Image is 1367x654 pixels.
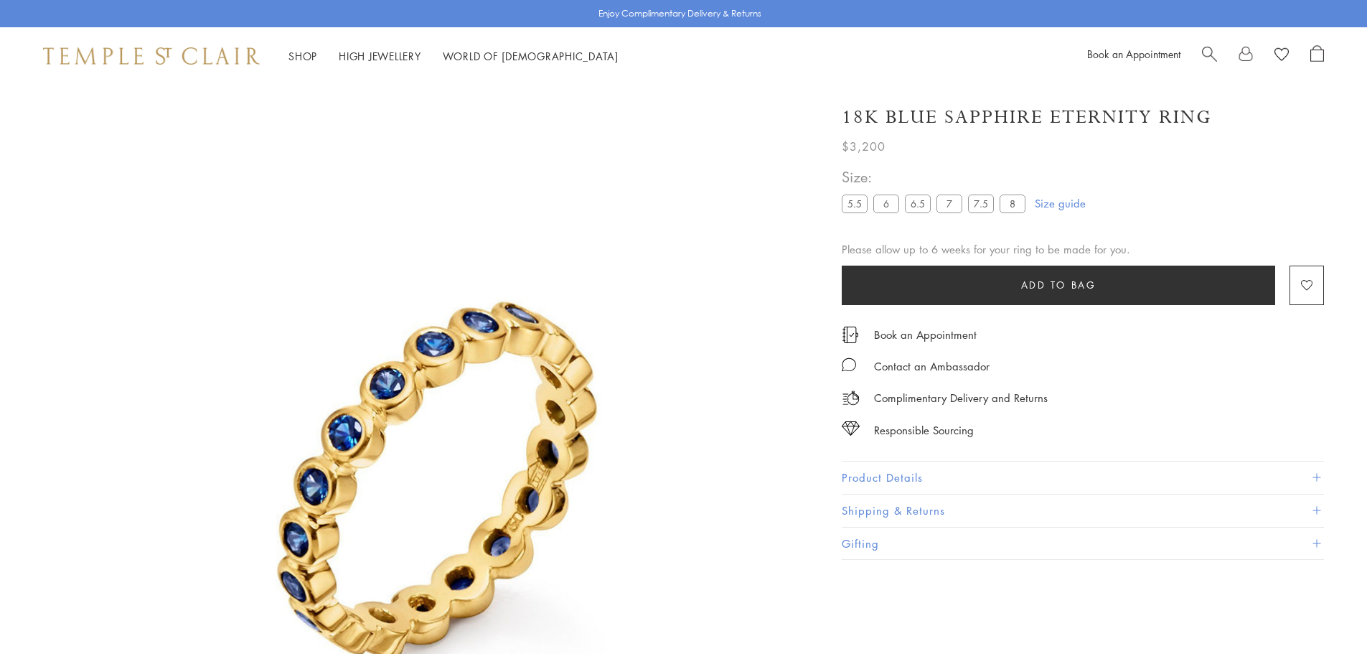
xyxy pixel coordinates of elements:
p: Complimentary Delivery and Returns [874,389,1048,407]
a: Search [1202,45,1217,67]
label: 6 [873,195,899,212]
a: Book an Appointment [1087,47,1180,61]
button: Shipping & Returns [842,495,1324,527]
a: Open Shopping Bag [1310,45,1324,67]
a: Book an Appointment [874,327,977,342]
label: 5.5 [842,195,868,212]
div: Responsible Sourcing [874,421,974,439]
img: icon_delivery.svg [842,389,860,407]
span: Add to bag [1021,277,1096,293]
label: 7.5 [968,195,994,212]
label: 7 [936,195,962,212]
img: Temple St. Clair [43,47,260,65]
div: Contact an Ambassador [874,358,990,375]
p: Enjoy Complimentary Delivery & Returns [598,6,761,21]
img: MessageIcon-01_2.svg [842,358,856,372]
img: icon_appointment.svg [842,327,859,343]
a: ShopShop [288,49,317,63]
a: View Wishlist [1274,45,1289,67]
a: World of [DEMOGRAPHIC_DATA]World of [DEMOGRAPHIC_DATA] [443,49,619,63]
span: Size: [842,165,1031,189]
a: High JewelleryHigh Jewellery [339,49,421,63]
h1: 18K Blue Sapphire Eternity Ring [842,105,1212,130]
label: 6.5 [905,195,931,212]
nav: Main navigation [288,47,619,65]
a: Size guide [1035,196,1086,210]
div: Please allow up to 6 weeks for your ring to be made for you. [842,240,1324,258]
span: $3,200 [842,137,886,156]
img: icon_sourcing.svg [842,421,860,436]
label: 8 [1000,195,1025,212]
button: Gifting [842,528,1324,560]
button: Product Details [842,462,1324,494]
button: Add to bag [842,266,1275,305]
